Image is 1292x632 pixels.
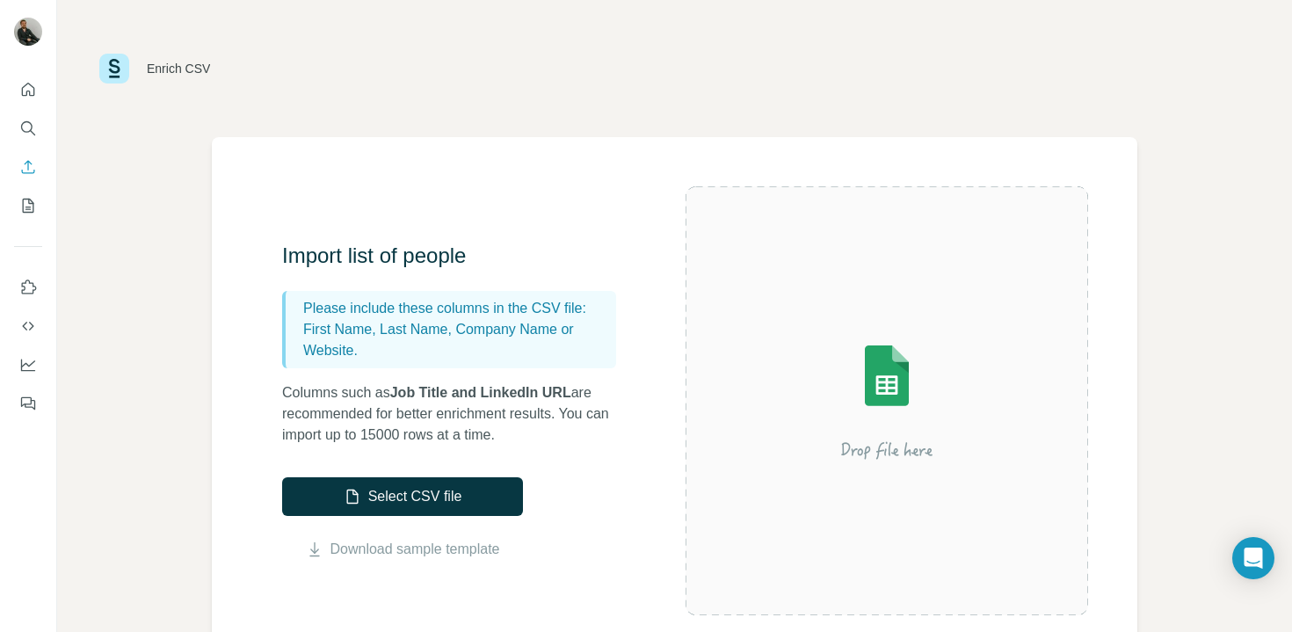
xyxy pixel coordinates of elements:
img: Avatar [14,18,42,46]
p: First Name, Last Name, Company Name or Website. [303,319,609,361]
button: Use Surfe on LinkedIn [14,272,42,303]
button: Quick start [14,74,42,105]
img: Surfe Illustration - Drop file here or select below [729,295,1045,506]
button: Select CSV file [282,477,523,516]
button: Use Surfe API [14,310,42,342]
span: Job Title and LinkedIn URL [390,385,571,400]
button: Download sample template [282,539,523,560]
button: My lists [14,190,42,222]
p: Please include these columns in the CSV file: [303,298,609,319]
div: Open Intercom Messenger [1232,537,1274,579]
div: Enrich CSV [147,60,210,77]
button: Enrich CSV [14,151,42,183]
button: Dashboard [14,349,42,381]
img: Surfe Logo [99,54,129,84]
h3: Import list of people [282,242,634,270]
button: Search [14,113,42,144]
a: Download sample template [330,539,500,560]
p: Columns such as are recommended for better enrichment results. You can import up to 15000 rows at... [282,382,634,446]
button: Feedback [14,388,42,419]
